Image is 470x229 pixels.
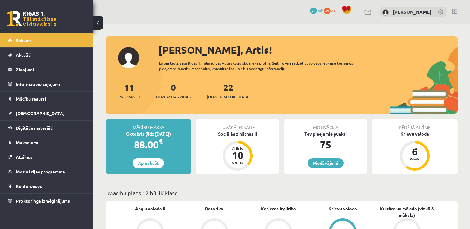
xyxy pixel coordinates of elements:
legend: Ziņojumi [16,62,85,77]
a: Sociālās zinātnes II Atlicis 10 dienas [196,131,279,172]
a: Angļu valoda II [135,205,165,212]
a: 0Neizlasītās ziņas [156,82,191,100]
div: Atlicis [228,146,247,150]
span: xp [331,8,335,13]
a: [DEMOGRAPHIC_DATA] [8,106,85,120]
a: Aktuāli [8,48,85,62]
span: Digitālie materiāli [16,125,53,131]
a: 61 xp [324,8,339,13]
a: Sākums [8,33,85,47]
p: Mācību plāns 12.b3 JK klase [108,189,455,197]
a: 75 mP [310,8,323,13]
span: Motivācijas programma [16,169,65,174]
div: Laipni lūgts savā Rīgas 1. Tālmācības vidusskolas skolnieka profilā. Šeit Tu vari redzēt tuvojošo... [159,60,370,71]
span: [DEMOGRAPHIC_DATA] [16,110,65,116]
div: balles [405,156,424,160]
div: dienas [228,160,247,164]
span: 75 [310,8,317,14]
div: Oktobris (līdz [DATE]) [106,131,191,137]
a: Motivācijas programma [8,164,85,179]
a: Konferences [8,179,85,193]
span: € [159,137,163,146]
a: Proktoringa izmēģinājums [8,194,85,208]
img: Artis Semjonovs [382,9,389,16]
span: mP [318,8,323,13]
div: Motivācija [284,119,367,131]
a: Ziņojumi [8,62,85,77]
a: Krievu valoda [328,205,357,212]
span: 61 [324,8,331,14]
a: 22[DEMOGRAPHIC_DATA] [207,82,250,100]
span: Proktoringa izmēģinājums [16,198,70,204]
a: Maksājumi [8,135,85,150]
a: 11Priekšmeti [118,82,140,100]
legend: Maksājumi [16,135,85,150]
span: Atzīmes [16,154,33,160]
div: 75 [284,137,367,152]
div: Mācību maksa [106,119,191,131]
a: Rīgas 1. Tālmācības vidusskola [7,11,57,26]
span: Konferences [16,183,42,189]
span: Neizlasītās ziņas [156,94,191,100]
div: 10 [228,150,247,160]
span: Sākums [16,38,32,43]
div: 88.00 [106,137,191,152]
span: Aktuāli [16,52,31,58]
div: Krievu valoda [372,131,458,137]
a: Kultūra un māksla (vizuālā māksla) [375,205,439,218]
a: Apmaksāt [133,158,164,168]
a: Datorika [205,205,223,212]
a: Piedāvājumi [308,158,344,168]
a: Atzīmes [8,150,85,164]
div: [PERSON_NAME], Artis! [158,43,458,57]
div: Sociālās zinātnes II [196,131,279,137]
a: Mācību resursi [8,92,85,106]
span: Priekšmeti [118,94,140,100]
legend: Informatīvie ziņojumi [16,77,85,91]
div: Tuvākā ieskaite [196,119,279,131]
a: [PERSON_NAME] [393,9,431,15]
div: 6 [405,146,424,156]
div: Pēdējā atzīme [372,119,458,131]
a: Digitālie materiāli [8,121,85,135]
a: Krievu valoda 6 balles [372,131,458,172]
a: Karjeras izglītība [261,205,296,212]
div: Tev pieejamie punkti [284,131,367,137]
span: Mācību resursi [16,96,46,101]
a: Informatīvie ziņojumi [8,77,85,91]
span: [DEMOGRAPHIC_DATA] [207,94,250,100]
